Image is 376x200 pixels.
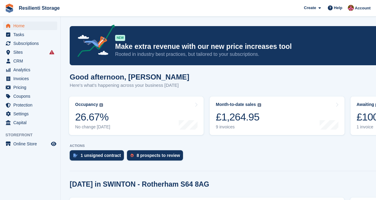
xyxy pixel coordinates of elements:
div: NEW [115,35,125,41]
img: contract_signature_icon-13c848040528278c33f63329250d36e43548de30e8caae1d1a13099fd9432cc5.svg [73,154,78,157]
span: Invoices [13,74,50,83]
a: menu [3,101,57,109]
img: stora-icon-8386f47178a22dfd0bd8f6a31ec36ba5ce8667c1dd55bd0f319d3a0aa187defe.svg [5,4,14,13]
div: Month-to-date sales [216,102,256,107]
div: No change [DATE] [75,124,110,130]
img: icon-info-grey-7440780725fd019a000dd9b08b2336e03edf1995a4989e88bcd33f0948082b44.svg [258,103,261,107]
a: menu [3,22,57,30]
a: Occupancy 26.67% No change [DATE] [69,97,204,135]
span: Create [304,5,316,11]
span: Tasks [13,30,50,39]
a: menu [3,39,57,48]
div: Occupancy [75,102,98,107]
a: menu [3,118,57,127]
div: 26.67% [75,111,110,123]
a: menu [3,66,57,74]
img: icon-info-grey-7440780725fd019a000dd9b08b2336e03edf1995a4989e88bcd33f0948082b44.svg [99,103,103,107]
span: Protection [13,101,50,109]
i: Smart entry sync failures have occurred [49,50,54,55]
a: 8 prospects to review [127,150,186,164]
a: menu [3,140,57,148]
span: Storefront [5,132,60,138]
span: Online Store [13,140,50,148]
span: Home [13,22,50,30]
span: Account [355,5,371,11]
div: 9 invoices [216,124,261,130]
h2: [DATE] in SWINTON - Rotherham S64 8AG [70,180,209,188]
div: £1,264.95 [216,111,261,123]
a: menu [3,110,57,118]
span: Sites [13,48,50,56]
span: Coupons [13,92,50,100]
span: Subscriptions [13,39,50,48]
img: prospect-51fa495bee0391a8d652442698ab0144808aea92771e9ea1ae160a38d050c398.svg [131,154,134,157]
a: menu [3,92,57,100]
span: Pricing [13,83,50,92]
a: menu [3,74,57,83]
span: Settings [13,110,50,118]
span: Help [334,5,342,11]
a: 1 unsigned contract [70,150,127,164]
h1: Good afternoon, [PERSON_NAME] [70,73,189,81]
a: menu [3,57,57,65]
a: Preview store [50,140,57,147]
img: price-adjustments-announcement-icon-8257ccfd72463d97f412b2fc003d46551f7dbcb40ab6d574587a9cd5c0d94... [72,25,115,59]
a: menu [3,30,57,39]
div: 8 prospects to review [137,153,180,158]
span: Capital [13,118,50,127]
a: Resilienti Storage [16,3,62,13]
a: Month-to-date sales £1,264.95 9 invoices [210,97,344,135]
a: menu [3,83,57,92]
div: 1 unsigned contract [81,153,121,158]
span: Analytics [13,66,50,74]
img: Kerrie Whiteley [348,5,354,11]
span: CRM [13,57,50,65]
p: Here's what's happening across your business [DATE] [70,82,189,89]
a: menu [3,48,57,56]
